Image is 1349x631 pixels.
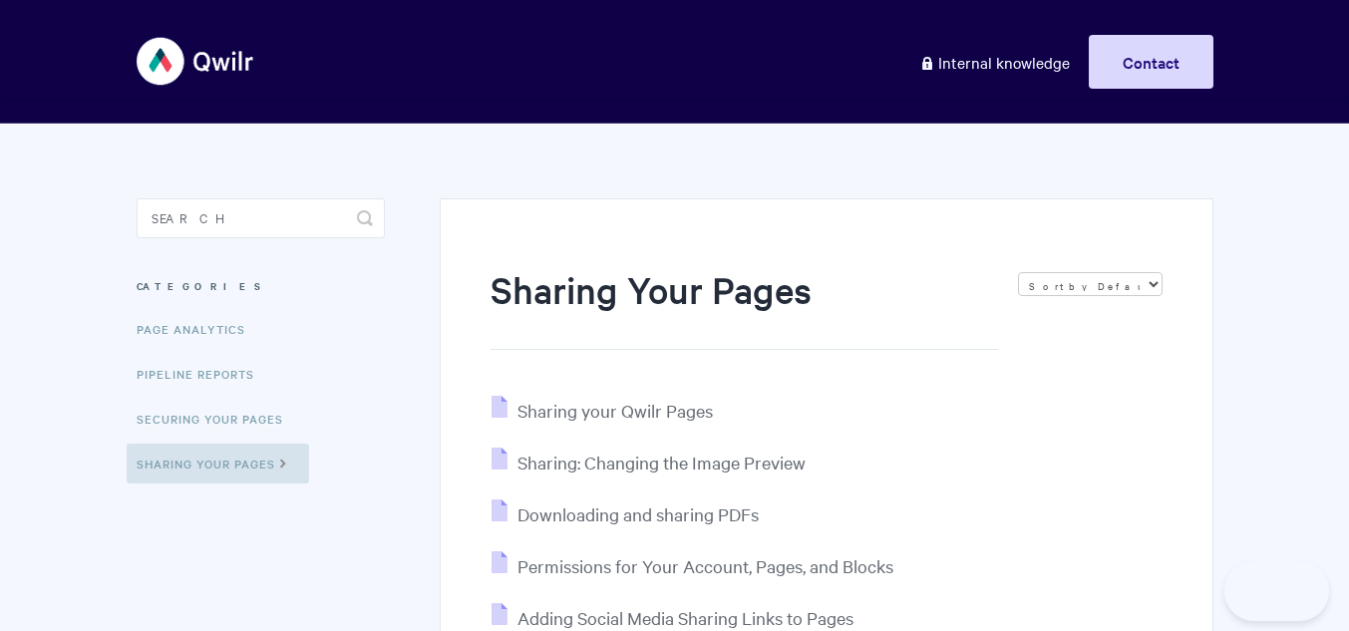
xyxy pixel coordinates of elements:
[127,444,309,483] a: Sharing Your Pages
[517,399,713,422] span: Sharing your Qwilr Pages
[1089,35,1213,89] a: Contact
[1224,561,1329,621] iframe: Toggle Customer Support
[491,264,997,350] h1: Sharing Your Pages
[492,606,853,629] a: Adding Social Media Sharing Links to Pages
[137,354,269,394] a: Pipeline reports
[137,309,260,349] a: Page Analytics
[517,606,853,629] span: Adding Social Media Sharing Links to Pages
[137,198,385,238] input: Search
[137,24,255,99] img: Qwilr Help Center
[904,35,1085,89] a: Internal knowledge
[517,451,806,473] span: Sharing: Changing the Image Preview
[137,399,298,439] a: Securing Your Pages
[492,502,759,525] a: Downloading and sharing PDFs
[492,554,893,577] a: Permissions for Your Account, Pages, and Blocks
[517,554,893,577] span: Permissions for Your Account, Pages, and Blocks
[492,451,806,473] a: Sharing: Changing the Image Preview
[1018,272,1163,296] select: Page reloads on selection
[517,502,759,525] span: Downloading and sharing PDFs
[137,268,385,304] h3: Categories
[492,399,713,422] a: Sharing your Qwilr Pages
